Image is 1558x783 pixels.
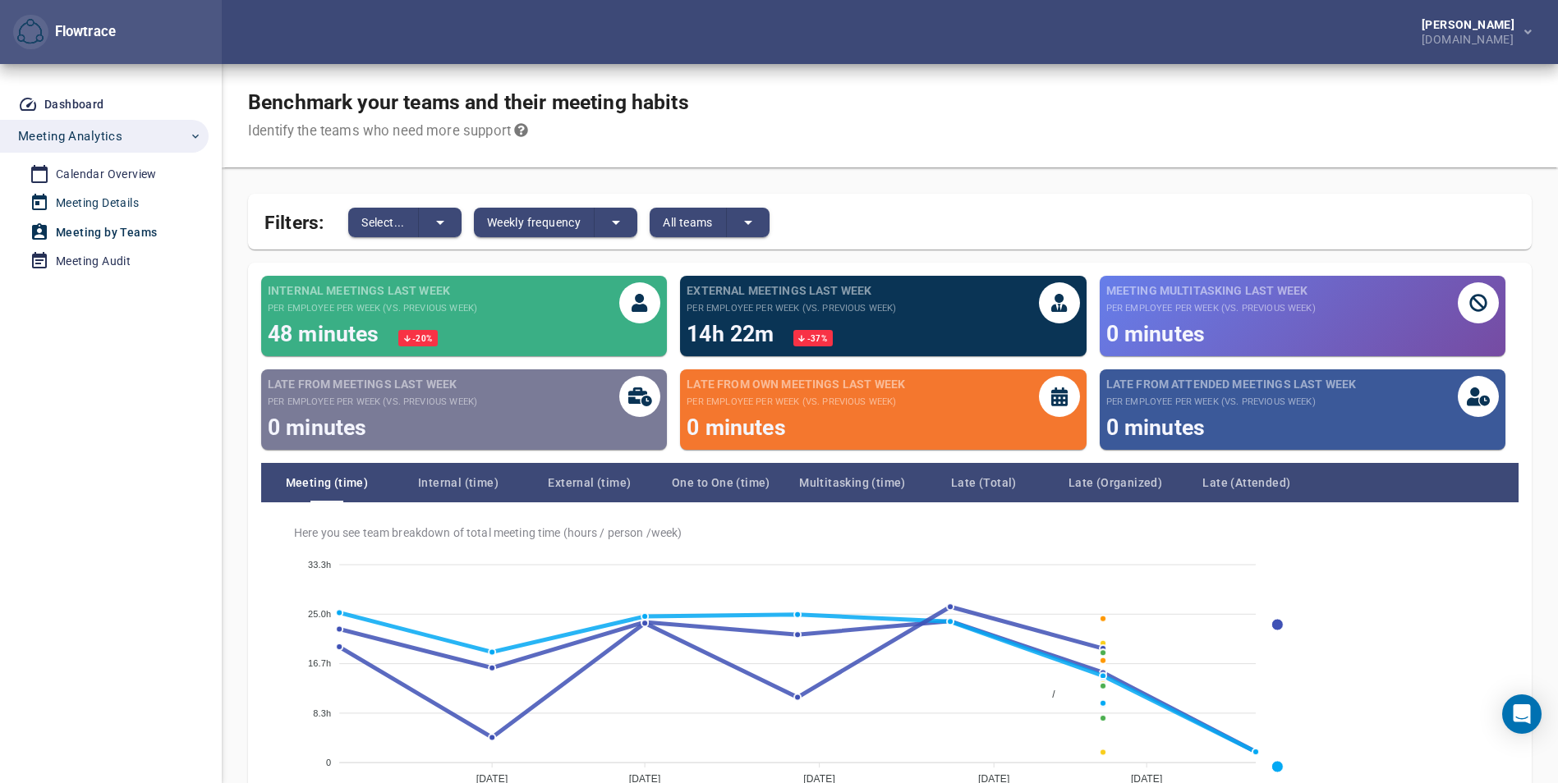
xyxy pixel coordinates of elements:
[56,193,139,213] div: Meeting Details
[524,473,655,492] span: External (time)
[1106,396,1357,409] small: per employee per week (vs. previous week)
[1181,473,1312,492] span: Late (Attended)
[326,758,331,767] tspan: 0
[687,396,905,409] small: per employee per week (vs. previous week)
[268,321,385,346] span: 48 minutes
[687,282,896,299] span: External meetings last week
[268,302,477,315] small: per employee per week (vs. previous week)
[361,213,405,232] span: Select...
[1106,282,1316,299] span: Meeting Multitasking last week
[806,334,827,343] span: -37 %
[56,251,131,272] div: Meeting Audit
[268,282,477,299] span: Internal meetings last week
[1040,689,1055,700] span: /
[687,302,896,315] small: per employee per week (vs. previous week)
[268,376,477,392] span: Late from meetings last week
[313,708,331,718] tspan: 8.3h
[918,473,1050,492] span: Late (Total)
[1422,19,1521,30] div: [PERSON_NAME]
[308,560,331,570] tspan: 33.3h
[44,94,104,115] div: Dashboard
[248,90,689,115] h1: Benchmark your teams and their meeting habits
[1050,473,1181,492] span: Late (Organized)
[18,126,122,147] span: Meeting Analytics
[474,208,595,237] button: Weekly frequency
[348,208,419,237] button: Select...
[13,15,48,50] button: Flowtrace
[663,213,713,232] span: All teams
[1106,321,1205,346] span: 0 minutes
[474,208,637,237] div: split button
[487,213,581,232] span: Weekly frequency
[787,473,918,492] span: Multitasking (time)
[687,321,779,346] span: 14h 22m
[687,414,785,440] span: 0 minutes
[308,659,331,669] tspan: 16.7h
[411,334,432,343] span: -20 %
[264,202,324,237] span: Filters:
[268,396,477,409] small: per employee per week (vs. previous week)
[17,19,44,45] img: Flowtrace
[655,473,787,492] span: One to One (time)
[393,473,524,492] span: Internal (time)
[56,164,157,185] div: Calendar Overview
[1106,302,1316,315] small: per employee per week (vs. previous week)
[650,208,770,237] div: split button
[1106,376,1357,392] span: Late from attended meetings last week
[348,208,462,237] div: split button
[650,208,727,237] button: All teams
[1422,30,1521,45] div: [DOMAIN_NAME]
[48,22,116,42] div: Flowtrace
[1502,694,1542,734] div: Open Intercom Messenger
[687,376,905,392] span: Late from own meetings last week
[56,222,157,243] div: Meeting by Teams
[261,463,1519,502] div: Team breakdown
[294,525,1499,540] span: Here you see team breakdown of total meeting time (hours / person / week )
[1395,14,1545,50] button: [PERSON_NAME][DOMAIN_NAME]
[308,609,331,619] tspan: 25.0h
[1106,414,1205,440] span: 0 minutes
[268,414,366,440] span: 0 minutes
[248,121,689,141] div: Identify the teams who need more support
[261,473,393,492] span: Meeting (time)
[13,15,116,50] div: Flowtrace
